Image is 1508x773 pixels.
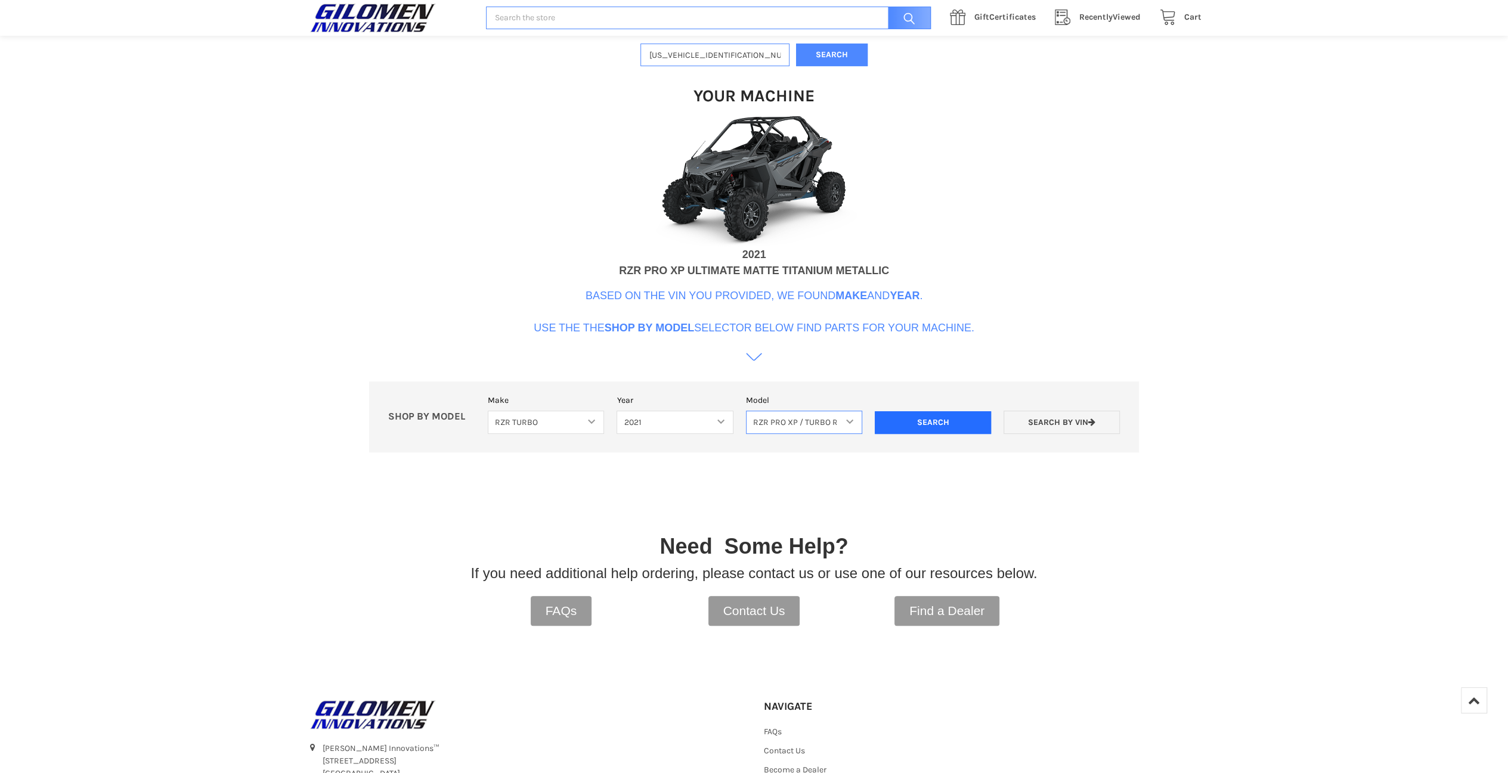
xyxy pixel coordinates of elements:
[974,12,989,22] span: Gift
[619,263,889,279] div: RZR PRO XP ULTIMATE MATTE TITANIUM METALLIC
[617,394,733,406] label: Year
[307,3,438,33] img: GILOMEN INNOVATIONS
[708,596,800,626] a: Contact Us
[894,596,999,626] a: Find a Dealer
[307,700,745,729] a: GILOMEN INNOVATIONS
[890,290,919,302] b: Year
[974,12,1036,22] span: Certificates
[882,7,931,30] input: Search
[764,700,897,713] h5: Navigate
[1153,10,1202,25] a: Cart
[605,322,694,334] b: Shop By Model
[531,596,592,626] a: FAQs
[1004,411,1120,434] a: Search by VIN
[1048,10,1153,25] a: RecentlyViewed
[943,10,1048,25] a: GiftCertificates
[1461,687,1487,713] a: Top of Page
[693,85,815,106] h1: Your Machine
[307,3,473,33] a: GILOMEN INNOVATIONS
[488,394,604,406] label: Make
[796,44,868,67] button: Search
[534,288,974,336] p: Based on the VIN you provided, we found and . Use the the selector below find parts for your mach...
[635,113,874,247] img: VIN Image
[1079,12,1141,22] span: Viewed
[1079,12,1113,22] span: Recently
[307,700,438,729] img: GILOMEN INNOVATIONS
[764,727,782,737] a: FAQs
[875,411,991,434] input: Search
[640,44,789,67] input: Enter VIN of your machine
[742,247,766,263] div: 2021
[746,394,862,406] label: Model
[835,290,867,302] b: Make
[764,746,805,756] a: Contact Us
[659,530,848,563] p: Need Some Help?
[1184,12,1202,22] span: Cart
[486,7,931,30] input: Search the store
[382,411,482,423] p: SHOP BY MODEL
[471,563,1038,584] p: If you need additional help ordering, please contact us or use one of our resources below.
